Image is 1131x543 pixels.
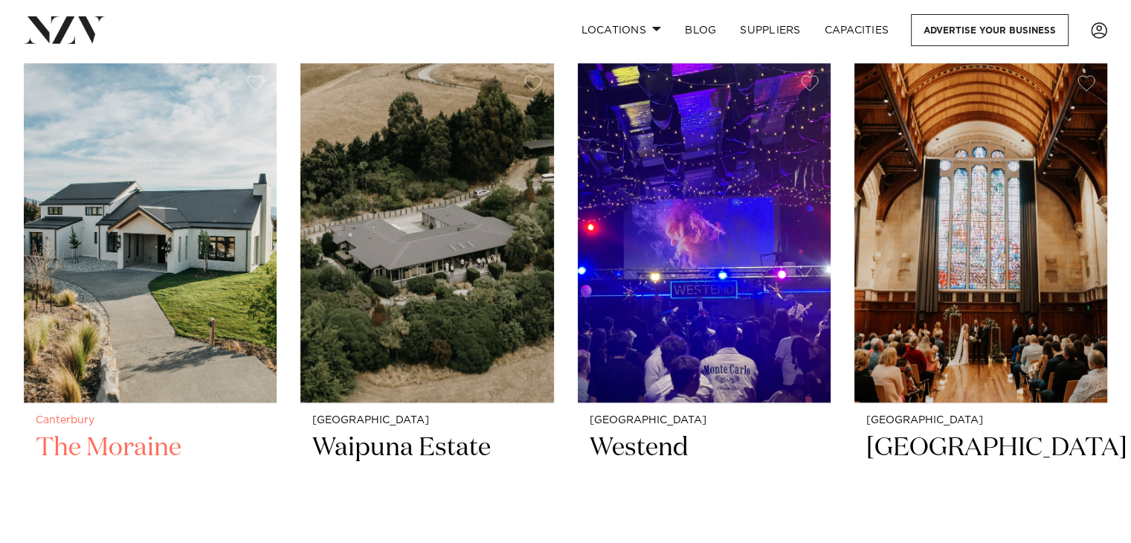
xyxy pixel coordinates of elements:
small: Canterbury [36,415,265,426]
h2: Westend [590,431,819,532]
small: [GEOGRAPHIC_DATA] [312,415,541,426]
a: BLOG [673,14,728,46]
h2: The Moraine [36,431,265,532]
h2: Waipuna Estate [312,431,541,532]
small: [GEOGRAPHIC_DATA] [866,415,1095,426]
h2: [GEOGRAPHIC_DATA] [866,431,1095,532]
a: Advertise your business [911,14,1069,46]
img: nzv-logo.png [24,16,105,43]
a: Capacities [813,14,901,46]
small: [GEOGRAPHIC_DATA] [590,415,819,426]
a: Locations [569,14,673,46]
a: SUPPLIERS [728,14,812,46]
